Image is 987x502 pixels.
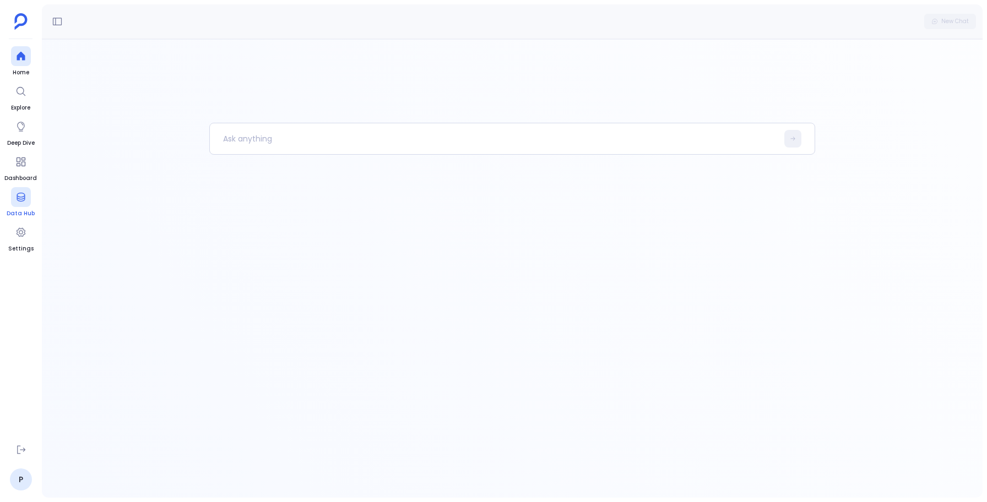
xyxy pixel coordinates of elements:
span: Settings [8,244,34,253]
img: petavue logo [14,13,28,30]
a: Settings [8,222,34,253]
a: Home [11,46,31,77]
span: Dashboard [4,174,37,183]
a: Deep Dive [7,117,35,148]
span: Explore [11,103,31,112]
a: Dashboard [4,152,37,183]
span: Home [11,68,31,77]
a: Explore [11,81,31,112]
a: P [10,468,32,490]
span: Data Hub [7,209,35,218]
span: Deep Dive [7,139,35,148]
a: Data Hub [7,187,35,218]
